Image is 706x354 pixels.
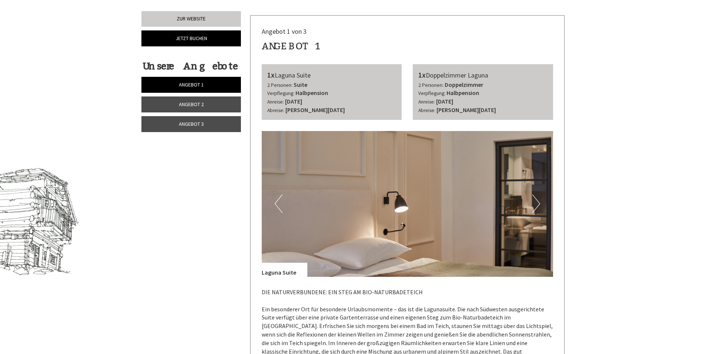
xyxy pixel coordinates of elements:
[418,107,435,114] small: Abreise:
[262,39,321,53] div: Angebot 1
[267,107,284,114] small: Abreise:
[179,101,204,108] span: Angebot 2
[141,30,241,46] a: Jetzt buchen
[418,99,435,105] small: Anreise:
[141,59,239,73] div: Unsere Angebote
[418,70,548,81] div: Doppelzimmer Laguna
[294,81,307,88] b: Suite
[275,194,282,213] button: Previous
[436,98,453,105] b: [DATE]
[141,11,241,27] a: Zur Website
[447,89,479,96] b: Halbpension
[267,70,275,79] b: 1x
[267,90,294,96] small: Verpflegung:
[445,81,483,88] b: Doppelzimmer
[267,70,396,81] div: Laguna Suite
[179,81,204,88] span: Angebot 1
[285,98,302,105] b: [DATE]
[179,121,204,127] span: Angebot 3
[532,194,540,213] button: Next
[262,27,307,36] span: Angebot 1 von 3
[267,82,292,88] small: 2 Personen:
[418,82,444,88] small: 2 Personen:
[262,131,553,277] img: image
[295,89,328,96] b: Halbpension
[437,106,496,114] b: [PERSON_NAME][DATE]
[267,99,284,105] small: Anreise:
[262,263,307,277] div: Laguna Suite
[418,90,445,96] small: Verpflegung:
[285,106,345,114] b: [PERSON_NAME][DATE]
[418,70,426,79] b: 1x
